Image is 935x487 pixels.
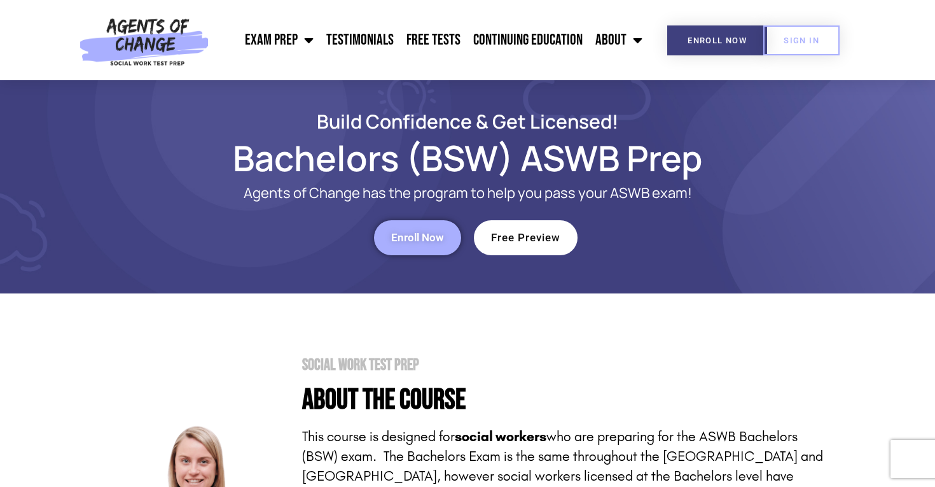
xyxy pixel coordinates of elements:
a: Enroll Now [667,25,767,55]
a: SIGN IN [763,25,840,55]
a: Testimonials [320,24,400,56]
h4: About the Course [302,386,830,414]
a: Continuing Education [467,24,589,56]
h2: Social Work Test Prep [302,357,830,373]
h1: Bachelors (BSW) ASWB Prep [105,143,830,173]
a: About [589,24,649,56]
a: Enroll Now [374,220,461,255]
nav: Menu [215,24,649,56]
span: Free Preview [491,232,560,243]
strong: social workers [455,428,546,445]
p: Agents of Change has the program to help you pass your ASWB exam! [156,185,779,201]
h2: Build Confidence & Get Licensed! [105,112,830,131]
span: Enroll Now [391,232,444,243]
span: Enroll Now [688,36,747,45]
a: Free Preview [474,220,578,255]
a: Exam Prep [239,24,320,56]
span: SIGN IN [784,36,819,45]
a: Free Tests [400,24,467,56]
